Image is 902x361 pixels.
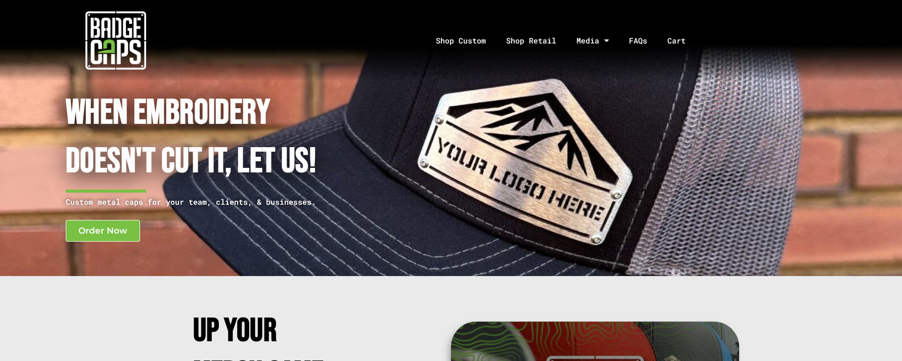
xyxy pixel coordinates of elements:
a: Shop Retail [496,14,566,67]
a: FAQs [619,14,657,67]
img: badgecaps white logo with green acccent [85,10,146,71]
a: Order Now [66,220,140,242]
a: Media [566,14,619,67]
p: Custom metal caps for your team, clients, & businesses. [66,196,401,208]
a: Shop Custom [426,14,496,67]
span: Order Now [78,227,127,235]
a: Cart [657,14,708,67]
h1: When Embroidery Doesn't cut it, Let Us! [66,89,401,187]
nav: Menu [232,14,902,67]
